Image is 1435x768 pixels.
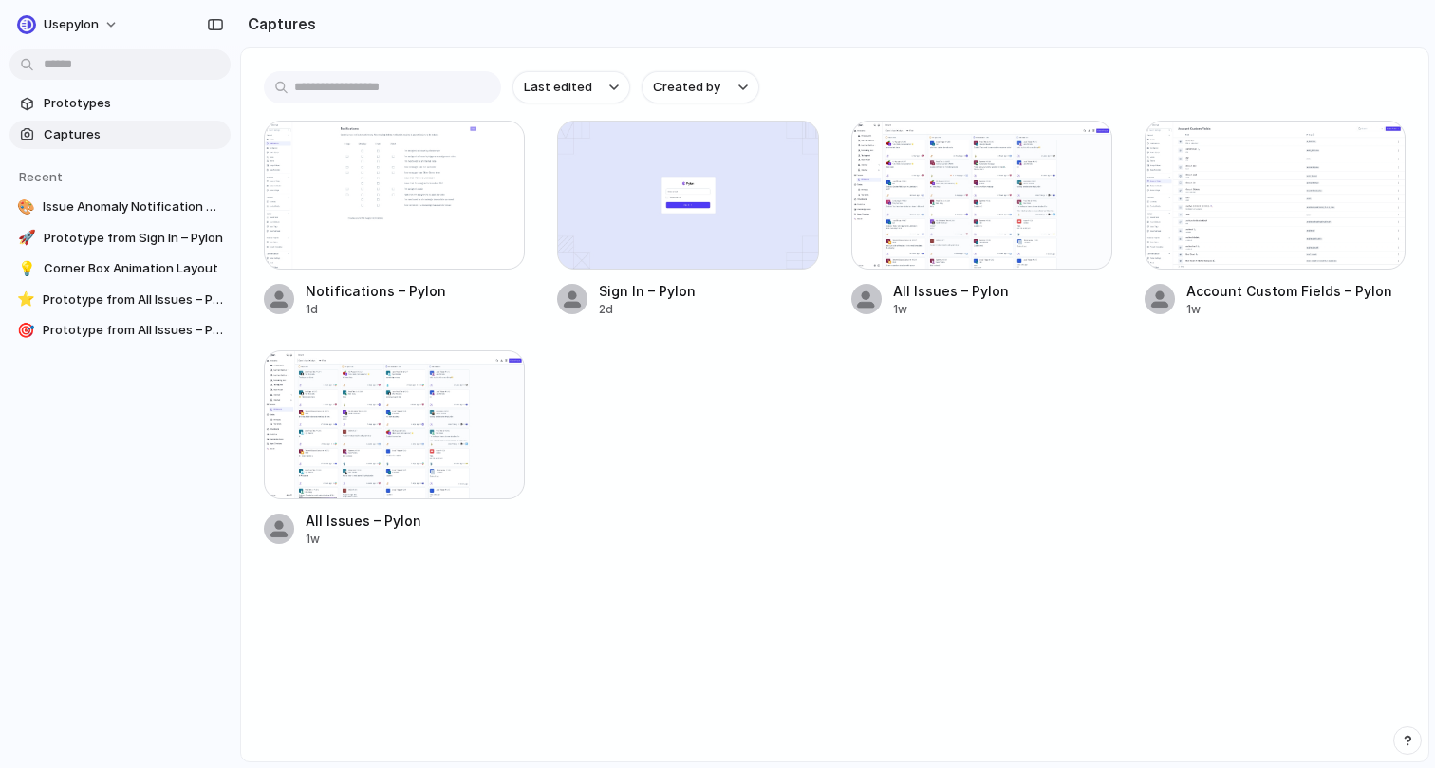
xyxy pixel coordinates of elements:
[240,12,316,35] h2: Captures
[599,301,818,318] div: 2d
[17,290,35,309] div: ⭐
[44,259,223,278] span: Corner Box Animation Layout
[17,259,36,278] div: 💡
[19,169,63,184] span: Recent
[306,531,525,548] div: 1w
[524,78,592,97] span: Last edited
[44,229,223,248] span: Prototype from Sign In – Pylon
[9,193,231,221] a: 🎨Issue Anomaly Notification Settings
[44,125,223,144] span: Captures
[9,254,231,283] a: 💡Corner Box Animation Layout
[306,281,525,301] span: Notifications – Pylon
[9,121,231,149] a: Captures
[893,301,1112,318] div: 1w
[653,78,720,97] span: Created by
[642,71,759,103] button: Created by
[599,281,818,301] span: Sign In – Pylon
[44,94,223,113] span: Prototypes
[43,197,223,216] span: Issue Anomaly Notification Settings
[44,15,99,34] span: usepylon
[306,511,525,531] span: All Issues – Pylon
[43,290,223,309] span: Prototype from All Issues – Pylon
[893,281,1112,301] span: All Issues – Pylon
[9,316,231,345] a: 🎯Prototype from All Issues – Pylon
[9,89,231,118] a: Prototypes
[1186,281,1406,301] span: Account Custom Fields – Pylon
[9,224,231,253] a: 🚀Prototype from Sign In – Pylon
[43,321,223,340] span: Prototype from All Issues – Pylon
[9,9,128,40] button: usepylon
[9,286,231,314] a: ⭐Prototype from All Issues – Pylon
[17,321,35,340] div: 🎯
[17,197,35,216] div: 🎨
[1186,301,1406,318] div: 1w
[17,229,36,248] div: 🚀
[306,301,525,318] div: 1d
[512,71,630,103] button: Last edited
